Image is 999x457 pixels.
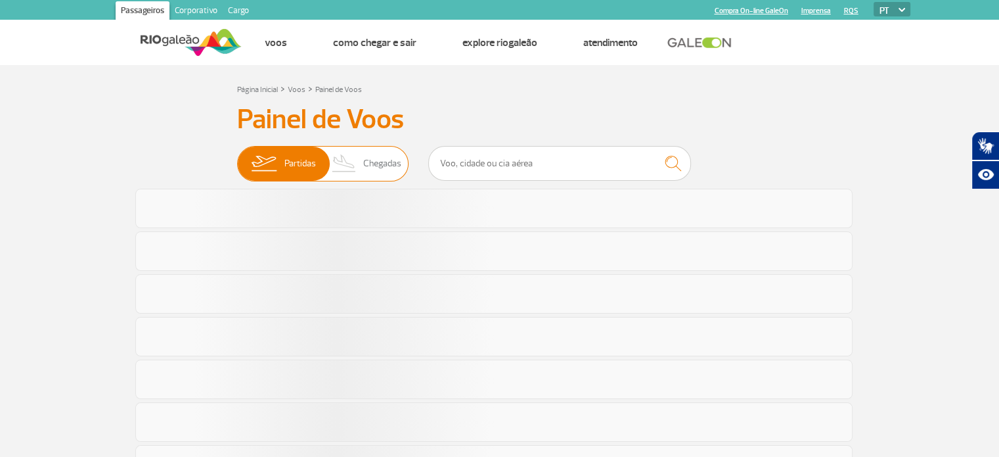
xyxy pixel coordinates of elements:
a: RQS [844,7,858,15]
a: Passageiros [116,1,169,22]
a: Voos [265,36,287,49]
span: Partidas [284,147,316,181]
a: Corporativo [169,1,223,22]
span: Chegadas [363,147,401,181]
a: Explore RIOgaleão [462,36,537,49]
a: Como chegar e sair [333,36,416,49]
a: Página Inicial [237,85,278,95]
input: Voo, cidade ou cia aérea [428,146,691,181]
a: Painel de Voos [315,85,362,95]
a: Voos [288,85,305,95]
h3: Painel de Voos [237,103,763,136]
img: slider-embarque [243,147,284,181]
a: Cargo [223,1,254,22]
a: > [308,81,313,96]
a: Imprensa [801,7,831,15]
a: Compra On-line GaleOn [715,7,788,15]
button: Abrir tradutor de língua de sinais. [971,132,999,160]
a: Atendimento [583,36,638,49]
div: Plugin de acessibilidade da Hand Talk. [971,132,999,189]
a: > [280,81,285,96]
button: Abrir recursos assistivos. [971,160,999,189]
img: slider-desembarque [325,147,364,181]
